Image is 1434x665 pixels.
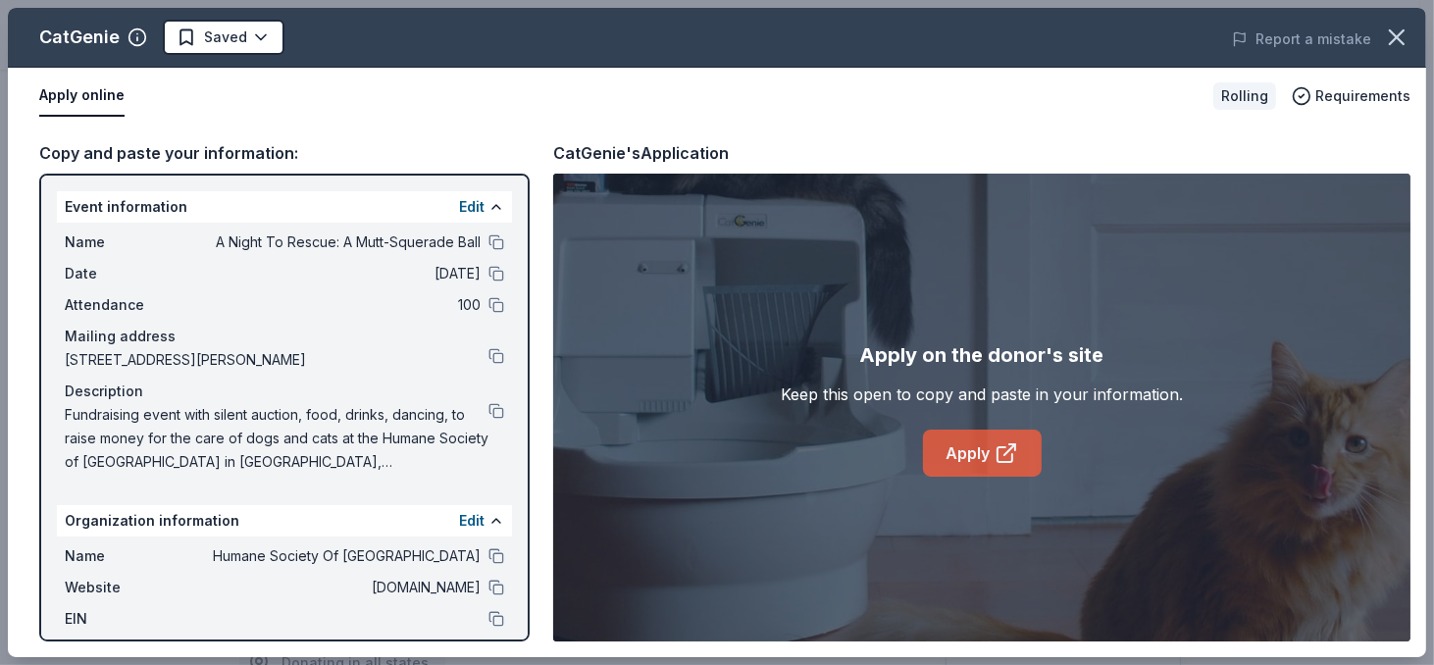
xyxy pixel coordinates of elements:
[1292,84,1410,108] button: Requirements
[65,325,504,348] div: Mailing address
[65,380,504,403] div: Description
[65,544,196,568] span: Name
[65,230,196,254] span: Name
[65,607,196,631] span: EIN
[553,140,729,166] div: CatGenie's Application
[860,339,1104,371] div: Apply on the donor's site
[196,262,481,285] span: [DATE]
[923,430,1042,477] a: Apply
[781,383,1183,406] div: Keep this open to copy and paste in your information.
[39,140,530,166] div: Copy and paste your information:
[163,20,284,55] button: Saved
[196,230,481,254] span: A Night To Rescue: A Mutt-Squerade Ball
[57,505,512,537] div: Organization information
[196,293,481,317] span: 100
[204,26,247,49] span: Saved
[65,293,196,317] span: Attendance
[65,348,488,372] span: [STREET_ADDRESS][PERSON_NAME]
[459,195,485,219] button: Edit
[39,76,125,117] button: Apply online
[57,191,512,223] div: Event information
[65,639,504,662] div: Mission statement
[1315,84,1410,108] span: Requirements
[196,544,481,568] span: Humane Society Of [GEOGRAPHIC_DATA]
[196,576,481,599] span: [DOMAIN_NAME]
[459,509,485,533] button: Edit
[39,22,120,53] div: CatGenie
[65,262,196,285] span: Date
[1213,82,1276,110] div: Rolling
[65,403,488,474] span: Fundraising event with silent auction, food, drinks, dancing, to raise money for the care of dogs...
[1232,27,1371,51] button: Report a mistake
[65,576,196,599] span: Website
